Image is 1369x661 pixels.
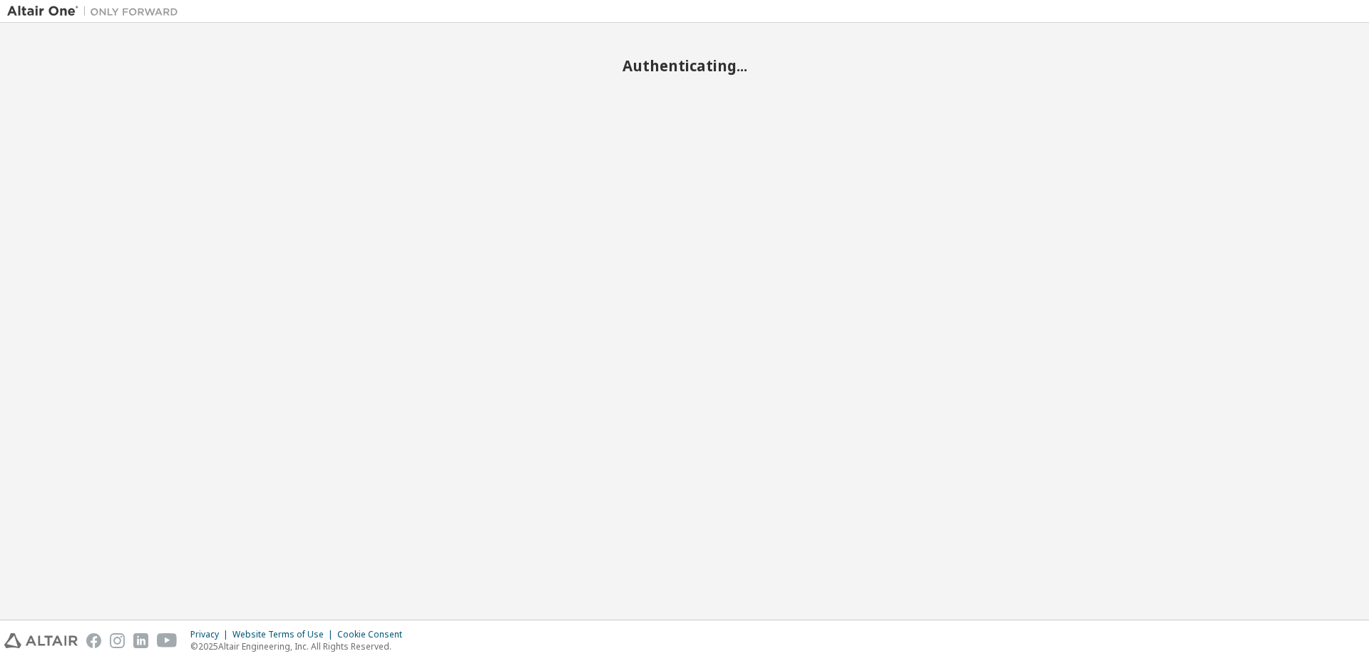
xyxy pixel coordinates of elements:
[190,629,232,640] div: Privacy
[133,633,148,648] img: linkedin.svg
[7,4,185,19] img: Altair One
[7,56,1362,75] h2: Authenticating...
[157,633,178,648] img: youtube.svg
[337,629,411,640] div: Cookie Consent
[190,640,411,652] p: © 2025 Altair Engineering, Inc. All Rights Reserved.
[4,633,78,648] img: altair_logo.svg
[110,633,125,648] img: instagram.svg
[232,629,337,640] div: Website Terms of Use
[86,633,101,648] img: facebook.svg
